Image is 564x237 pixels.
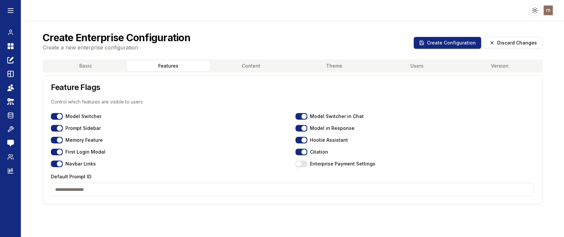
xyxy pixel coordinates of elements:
[310,150,328,154] label: Citation
[458,61,541,71] button: Version
[484,37,543,49] button: Discard Changes
[544,6,553,15] img: ACg8ocJF9pzeCqlo4ezUS9X6Xfqcx_FUcdFr9_JrUZCRfvkAGUe5qw=s96-c
[65,114,101,119] label: Model Switcher
[310,162,375,166] label: Enterprise Payment Settings
[293,61,376,71] button: Theme
[310,126,355,131] label: Model in Response
[43,44,190,51] p: Create a new enterprise configuration
[44,61,127,71] button: Basic
[127,61,210,71] button: Features
[210,61,293,71] button: Content
[51,99,534,105] p: Control which features are visible to users
[43,32,190,44] h2: Create Enterprise Configuration
[65,126,101,131] label: Prompt Sidebar
[7,140,14,146] img: feedback
[51,174,92,179] label: Default Prompt ID
[65,138,103,142] label: Memory Feature
[310,114,364,119] label: Model Switcher in Chat
[375,61,458,71] button: Users
[310,138,348,142] label: Hootie Assistant
[414,37,481,49] button: Create Configuration
[65,162,96,166] label: Navbar Links
[65,150,105,154] label: First Login Modal
[51,83,534,91] h3: Feature Flags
